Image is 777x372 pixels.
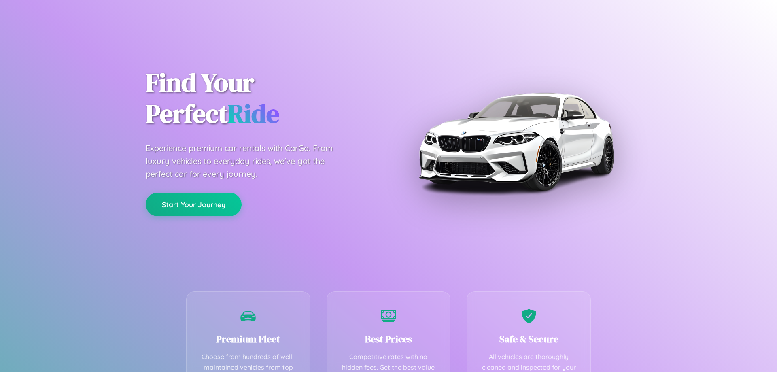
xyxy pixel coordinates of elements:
[339,332,438,346] h3: Best Prices
[199,332,298,346] h3: Premium Fleet
[415,40,617,243] img: Premium BMW car rental vehicle
[479,332,578,346] h3: Safe & Secure
[146,142,348,181] p: Experience premium car rentals with CarGo. From luxury vehicles to everyday rides, we've got the ...
[146,67,376,130] h1: Find Your Perfect
[146,193,242,216] button: Start Your Journey
[228,96,279,131] span: Ride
